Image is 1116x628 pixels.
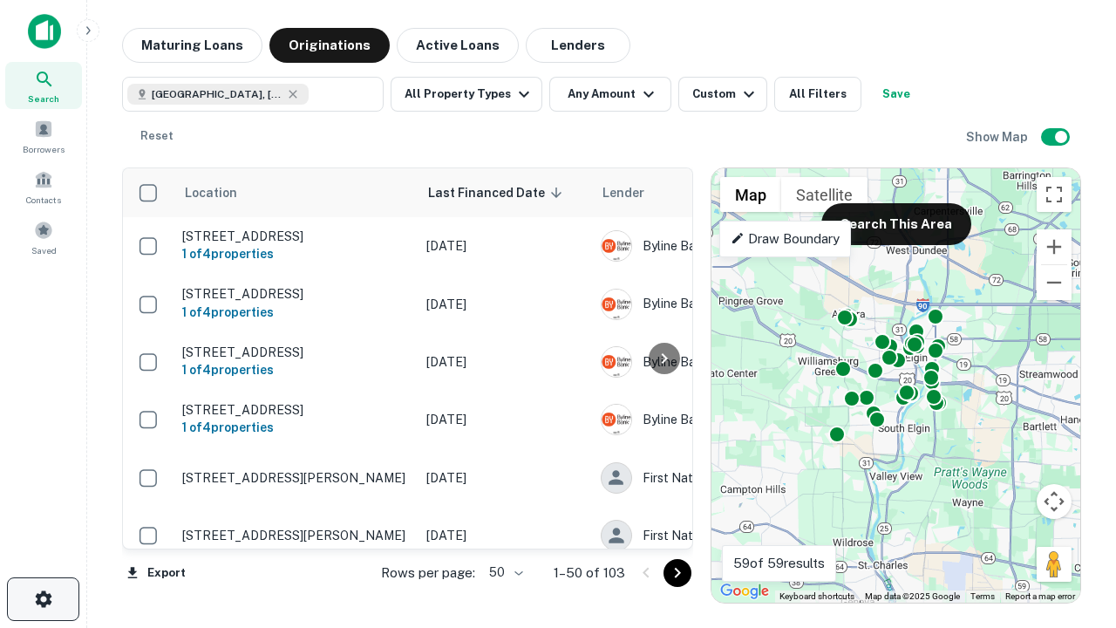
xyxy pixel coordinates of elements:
[269,28,390,63] button: Originations
[720,177,781,212] button: Show street map
[426,410,583,429] p: [DATE]
[182,402,409,418] p: [STREET_ADDRESS]
[418,168,592,217] th: Last Financed Date
[731,229,840,249] p: Draw Boundary
[182,528,409,543] p: [STREET_ADDRESS][PERSON_NAME]
[554,563,625,584] p: 1–50 of 103
[549,77,671,112] button: Any Amount
[122,560,190,586] button: Export
[1037,229,1072,264] button: Zoom in
[1005,591,1075,601] a: Report a map error
[182,286,409,302] p: [STREET_ADDRESS]
[601,289,862,320] div: Byline Bank
[381,563,475,584] p: Rows per page:
[182,229,409,244] p: [STREET_ADDRESS]
[711,168,1080,603] div: 0 0
[601,404,862,435] div: Byline Bank
[391,77,542,112] button: All Property Types
[28,14,61,49] img: capitalize-icon.png
[1037,177,1072,212] button: Toggle fullscreen view
[129,119,185,154] button: Reset
[182,418,409,437] h6: 1 of 4 properties
[28,92,59,106] span: Search
[426,295,583,314] p: [DATE]
[26,193,61,207] span: Contacts
[601,462,862,494] div: First Nations Bank
[184,182,260,203] span: Location
[1037,484,1072,519] button: Map camera controls
[1037,265,1072,300] button: Zoom out
[23,142,65,156] span: Borrowers
[182,470,409,486] p: [STREET_ADDRESS][PERSON_NAME]
[601,346,862,378] div: Byline Bank
[182,345,409,360] p: [STREET_ADDRESS]
[426,526,583,545] p: [DATE]
[821,203,971,245] button: Search This Area
[182,303,409,322] h6: 1 of 4 properties
[602,182,644,203] span: Lender
[426,468,583,488] p: [DATE]
[601,520,862,551] div: First Nations Bank
[781,177,868,212] button: Show satellite imagery
[592,168,871,217] th: Lender
[5,113,82,160] a: Borrowers
[602,231,631,261] img: picture
[174,168,418,217] th: Location
[482,560,526,585] div: 50
[526,28,630,63] button: Lenders
[1029,488,1116,572] iframe: Chat Widget
[663,559,691,587] button: Go to next page
[182,244,409,263] h6: 1 of 4 properties
[716,580,773,603] img: Google
[122,28,262,63] button: Maturing Loans
[601,230,862,262] div: Byline Bank
[678,77,767,112] button: Custom
[966,127,1031,147] h6: Show Map
[602,405,631,434] img: picture
[5,62,82,109] a: Search
[31,243,57,257] span: Saved
[152,86,282,102] span: [GEOGRAPHIC_DATA], [GEOGRAPHIC_DATA]
[5,163,82,210] a: Contacts
[602,347,631,377] img: picture
[733,553,825,574] p: 59 of 59 results
[602,290,631,319] img: picture
[716,580,773,603] a: Open this area in Google Maps (opens a new window)
[426,236,583,256] p: [DATE]
[865,591,960,601] span: Map data ©2025 Google
[5,214,82,261] a: Saved
[397,28,519,63] button: Active Loans
[182,360,409,379] h6: 1 of 4 properties
[426,352,583,372] p: [DATE]
[970,591,995,601] a: Terms (opens in new tab)
[428,182,568,203] span: Last Financed Date
[868,77,924,112] button: Save your search to get updates of matches that match your search criteria.
[774,77,861,112] button: All Filters
[692,84,759,105] div: Custom
[779,590,854,603] button: Keyboard shortcuts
